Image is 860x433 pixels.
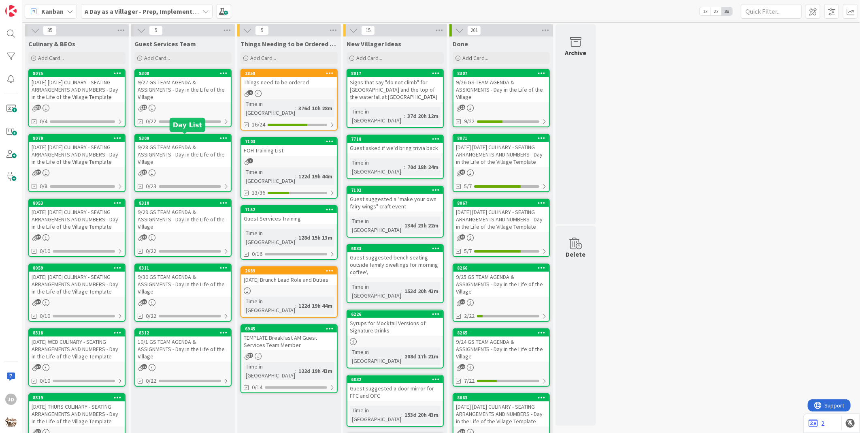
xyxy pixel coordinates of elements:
[33,71,125,76] div: 8075
[241,206,337,213] div: 7152
[29,70,125,77] div: 8075
[135,135,231,142] div: 8309
[33,330,125,336] div: 8318
[241,332,337,350] div: TEMPLATE Breakfast AM Guest Services Team Member
[255,26,269,35] span: 5
[248,353,253,358] span: 37
[33,395,125,401] div: 8319
[351,377,443,382] div: 6832
[29,394,125,427] div: 8319[DATE] THURS CULINARY - SEATING ARRANGEMENTS AND NUMBERS - Day in the Life of the Village Tem...
[29,272,125,297] div: [DATE] [DATE] CULINARY - SEATING ARRANGEMENTS AND NUMBERS - Day in the Life of the Village Template
[5,394,17,405] div: JD
[135,329,231,337] div: 8312
[347,376,443,383] div: 6832
[250,54,276,62] span: Add Card...
[460,169,465,175] span: 43
[40,117,47,126] span: 0/4
[29,199,125,207] div: 8053
[460,364,465,369] span: 20
[241,267,337,274] div: 2689
[457,395,549,401] div: 8063
[347,70,443,102] div: 8017Signs that say "do not climb" for [GEOGRAPHIC_DATA] and the top of the waterfall at [GEOGRAPH...
[135,264,231,272] div: 8311
[142,234,147,240] span: 22
[347,318,443,336] div: Syrups for Mocktail Versions of Signature Drinks
[401,221,402,230] span: :
[351,311,443,317] div: 6226
[295,172,296,181] span: :
[453,135,549,142] div: 8071
[453,401,549,427] div: [DATE] [DATE] CULINARY - SEATING ARRANGEMENTS AND NUMBERS - Day in the Life of the Village Template
[244,362,295,380] div: Time in [GEOGRAPHIC_DATA]
[139,135,231,141] div: 8309
[453,329,549,362] div: 82659/24 GS TEAM AGENDA & ASSIGNMENTS - Day in the Life of the Village
[135,264,231,297] div: 83119/30 GS TEAM AGENDA & ASSIGNMENTS - Day in the Life of the Village
[146,312,156,320] span: 0/22
[139,265,231,271] div: 8311
[241,138,337,156] div: 7103FOH Training List
[17,1,37,11] span: Support
[135,272,231,297] div: 9/30 GS TEAM AGENDA & ASSIGNMENTS - Day in the Life of the Village
[453,264,549,272] div: 8266
[244,99,295,117] div: Time in [GEOGRAPHIC_DATA]
[29,394,125,401] div: 8319
[146,247,156,255] span: 0/22
[29,77,125,102] div: [DATE] [DATE] CULINARY - SEATING ARRANGEMENTS AND NUMBERS - Day in the Life of the Village Template
[457,135,549,141] div: 8071
[149,26,163,35] span: 5
[453,70,549,77] div: 8307
[347,376,443,401] div: 6832Guest suggested a door mirror for FFC and OFC
[347,70,443,77] div: 8017
[295,233,296,242] span: :
[295,301,296,310] span: :
[173,121,202,129] h5: Day List
[134,40,196,48] span: Guest Services Team
[347,311,443,336] div: 6226Syrups for Mocktail Versions of Signature Drinks
[464,182,472,191] span: 5/7
[347,252,443,277] div: Guest suggested bench seating outside family dwellings for morning coffee\
[5,5,17,17] img: Visit kanbanzone.com
[29,199,125,232] div: 8053[DATE] [DATE] CULINARY - SEATING ARRANGEMENTS AND NUMBERS - Day in the Life of the Village Te...
[142,169,147,175] span: 22
[252,383,262,392] span: 0/14
[722,7,732,15] span: 3x
[241,206,337,224] div: 7152Guest Services Training
[453,394,549,427] div: 8063[DATE] [DATE] CULINARY - SEATING ARRANGEMENTS AND NUMBERS - Day in the Life of the Village Te...
[453,264,549,297] div: 82669/25 GS TEAM AGENDA & ASSIGNMENTS - Day in the Life of the Village
[453,199,549,207] div: 8067
[36,105,41,110] span: 39
[457,200,549,206] div: 8067
[29,329,125,362] div: 8318[DATE] WED CULINARY - SEATING ARRANGEMENTS AND NUMBERS - Day in the Life of the Village Template
[135,199,231,207] div: 8310
[296,301,334,310] div: 122d 19h 44m
[29,264,125,297] div: 8059[DATE] [DATE] CULINARY - SEATING ARRANGEMENTS AND NUMBERS - Day in the Life of the Village Te...
[36,299,41,304] span: 37
[404,111,405,120] span: :
[142,299,147,304] span: 22
[347,143,443,153] div: Guest asked if we'd bring trivia back
[29,135,125,167] div: 8079[DATE] [DATE] CULINARY - SEATING ARRANGEMENTS AND NUMBERS - Day in the Life of the Village Te...
[241,325,337,350] div: 6945TEMPLATE Breakfast AM Guest Services Team Member
[401,287,402,296] span: :
[33,135,125,141] div: 8079
[347,40,401,48] span: New Villager Ideas
[464,247,472,255] span: 5/7
[453,199,549,232] div: 8067[DATE] [DATE] CULINARY - SEATING ARRANGEMENTS AND NUMBERS - Day in the Life of the Village Te...
[245,326,337,332] div: 6945
[453,77,549,102] div: 9/26 GS TEAM AGENDA & ASSIGNMENTS - Day in the Life of the Village
[241,213,337,224] div: Guest Services Training
[241,138,337,145] div: 7103
[241,325,337,332] div: 6945
[252,189,265,197] span: 13/36
[29,329,125,337] div: 8318
[350,406,401,424] div: Time in [GEOGRAPHIC_DATA]
[40,247,50,255] span: 0/10
[139,71,231,76] div: 8308
[139,330,231,336] div: 8312
[38,54,64,62] span: Add Card...
[135,337,231,362] div: 10/1 GS TEAM AGENDA & ASSIGNMENTS - Day in the Life of the Village
[135,77,231,102] div: 9/27 GS TEAM AGENDA & ASSIGNMENTS - Day in the Life of the Village
[453,394,549,401] div: 8063
[453,337,549,362] div: 9/24 GS TEAM AGENDA & ASSIGNMENTS - Day in the Life of the Village
[356,54,382,62] span: Add Card...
